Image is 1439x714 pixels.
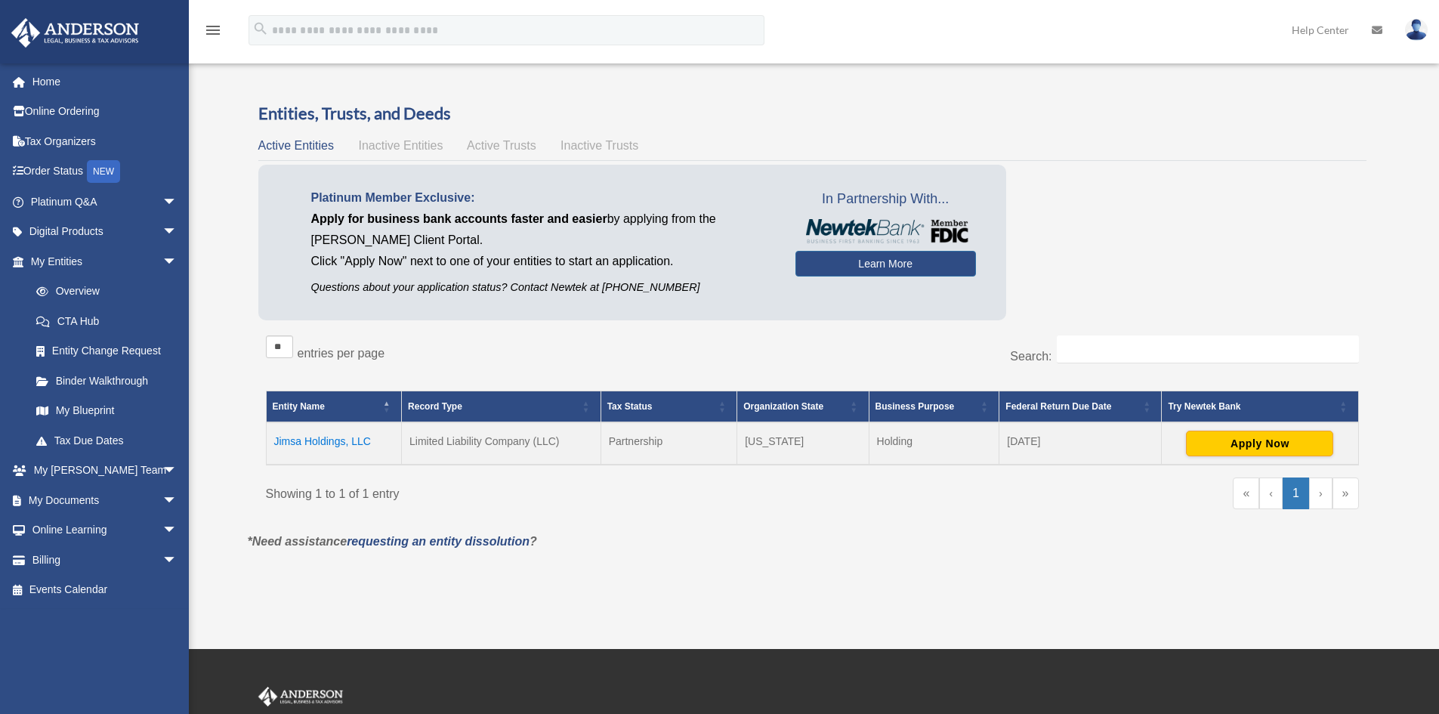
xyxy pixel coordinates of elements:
span: Organization State [743,401,823,412]
span: Apply for business bank accounts faster and easier [311,212,607,225]
label: entries per page [298,347,385,360]
p: Questions about your application status? Contact Newtek at [PHONE_NUMBER] [311,278,773,297]
a: Entity Change Request [21,336,193,366]
button: Apply Now [1186,431,1333,456]
span: arrow_drop_down [162,515,193,546]
a: Billingarrow_drop_down [11,545,200,575]
a: Last [1332,478,1359,509]
a: Next [1309,478,1332,509]
div: Try Newtek Bank [1168,397,1335,416]
span: Federal Return Due Date [1005,401,1111,412]
th: Record Type: Activate to sort [402,391,601,423]
img: NewtekBankLogoSM.png [803,219,968,243]
td: Holding [869,422,999,465]
img: Anderson Advisors Platinum Portal [7,18,144,48]
td: [DATE] [999,422,1162,465]
th: Organization State: Activate to sort [737,391,869,423]
h3: Entities, Trusts, and Deeds [258,102,1366,125]
p: by applying from the [PERSON_NAME] Client Portal. [311,209,773,251]
span: arrow_drop_down [162,545,193,576]
em: *Need assistance ? [248,535,537,548]
a: Tax Organizers [11,126,200,156]
span: Active Entities [258,139,334,152]
td: [US_STATE] [737,422,869,465]
img: Anderson Advisors Platinum Portal [255,687,346,706]
th: Try Newtek Bank : Activate to sort [1162,391,1358,423]
span: Entity Name [273,401,325,412]
th: Tax Status: Activate to sort [601,391,736,423]
a: Digital Productsarrow_drop_down [11,217,200,247]
span: Inactive Entities [358,139,443,152]
td: Jimsa Holdings, LLC [266,422,402,465]
a: Previous [1259,478,1283,509]
p: Click "Apply Now" next to one of your entities to start an application. [311,251,773,272]
span: In Partnership With... [795,187,976,212]
a: Platinum Q&Aarrow_drop_down [11,187,200,217]
a: Home [11,66,200,97]
th: Federal Return Due Date: Activate to sort [999,391,1162,423]
a: First [1233,478,1259,509]
i: search [252,20,269,37]
th: Business Purpose: Activate to sort [869,391,999,423]
span: Tax Status [607,401,653,412]
a: Events Calendar [11,575,200,605]
a: CTA Hub [21,306,193,336]
p: Platinum Member Exclusive: [311,187,773,209]
a: Order StatusNEW [11,156,200,187]
a: My Documentsarrow_drop_down [11,485,200,515]
td: Partnership [601,422,736,465]
a: Overview [21,277,185,307]
i: menu [204,21,222,39]
a: My Entitiesarrow_drop_down [11,246,193,277]
span: Inactive Trusts [560,139,638,152]
a: My [PERSON_NAME] Teamarrow_drop_down [11,456,200,486]
img: User Pic [1405,19,1428,41]
a: Learn More [795,251,976,277]
span: Active Trusts [467,139,536,152]
span: arrow_drop_down [162,456,193,487]
div: Showing 1 to 1 of 1 entry [266,478,801,505]
a: Online Learningarrow_drop_down [11,515,200,546]
a: requesting an entity dissolution [347,535,530,548]
span: arrow_drop_down [162,217,193,248]
a: My Blueprint [21,396,193,426]
th: Entity Name: Activate to invert sorting [266,391,402,423]
a: Binder Walkthrough [21,366,193,396]
span: arrow_drop_down [162,485,193,516]
a: Tax Due Dates [21,425,193,456]
a: Online Ordering [11,97,200,127]
a: 1 [1283,478,1309,509]
span: arrow_drop_down [162,246,193,277]
span: Business Purpose [875,401,955,412]
span: arrow_drop_down [162,187,193,218]
td: Limited Liability Company (LLC) [402,422,601,465]
span: Record Type [408,401,462,412]
label: Search: [1010,350,1051,363]
div: NEW [87,160,120,183]
a: menu [204,26,222,39]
